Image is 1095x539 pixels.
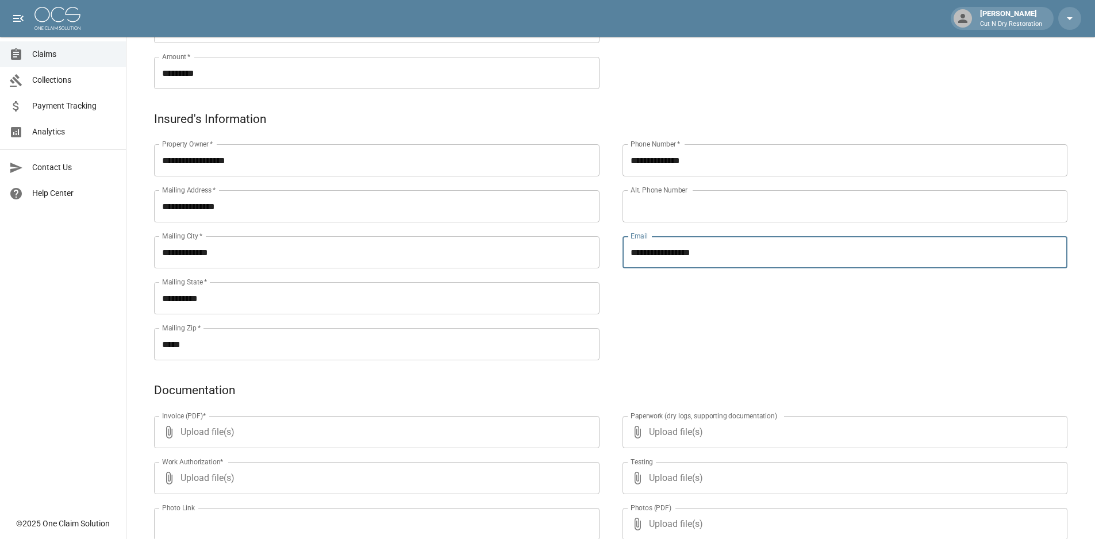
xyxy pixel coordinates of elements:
label: Phone Number [631,139,680,149]
button: open drawer [7,7,30,30]
label: Mailing Zip [162,323,201,333]
span: Payment Tracking [32,100,117,112]
div: [PERSON_NAME] [975,8,1047,29]
p: Cut N Dry Restoration [980,20,1042,29]
label: Paperwork (dry logs, supporting documentation) [631,411,777,421]
label: Alt. Phone Number [631,185,687,195]
img: ocs-logo-white-transparent.png [34,7,80,30]
label: Photos (PDF) [631,503,671,513]
label: Invoice (PDF)* [162,411,206,421]
label: Mailing City [162,231,203,241]
span: Claims [32,48,117,60]
span: Upload file(s) [180,416,568,448]
label: Property Owner [162,139,213,149]
label: Email [631,231,648,241]
label: Amount [162,52,191,61]
span: Collections [32,74,117,86]
label: Testing [631,457,653,467]
div: © 2025 One Claim Solution [16,518,110,529]
span: Upload file(s) [649,462,1037,494]
label: Photo Link [162,503,195,513]
span: Analytics [32,126,117,138]
span: Upload file(s) [649,416,1037,448]
label: Work Authorization* [162,457,224,467]
span: Upload file(s) [180,462,568,494]
span: Help Center [32,187,117,199]
span: Contact Us [32,161,117,174]
label: Mailing State [162,277,207,287]
label: Mailing Address [162,185,216,195]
